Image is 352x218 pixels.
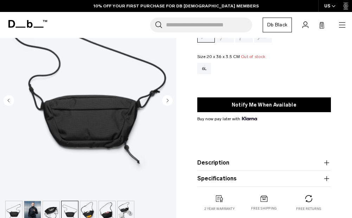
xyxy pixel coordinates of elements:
p: Free shipping [251,206,277,211]
button: Notify Me When Available [197,97,331,112]
a: 6L [197,63,211,74]
button: Specifications [197,174,331,183]
span: 20 x 36 x 3.5 CM [207,54,240,59]
span: Buy now pay later with [197,116,257,122]
button: Previous slide [4,95,14,107]
a: 10% OFF YOUR FIRST PURCHASE FOR DB [DEMOGRAPHIC_DATA] MEMBERS [94,3,259,9]
p: Free returns [296,206,321,211]
legend: Size: [197,54,265,59]
a: Db Black [263,18,292,32]
p: 2 year warranty [204,206,235,211]
img: {"height" => 20, "alt" => "Klarna"} [242,117,257,120]
button: Description [197,159,331,167]
span: Out of stock [241,54,265,59]
button: Next slide [162,95,173,107]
